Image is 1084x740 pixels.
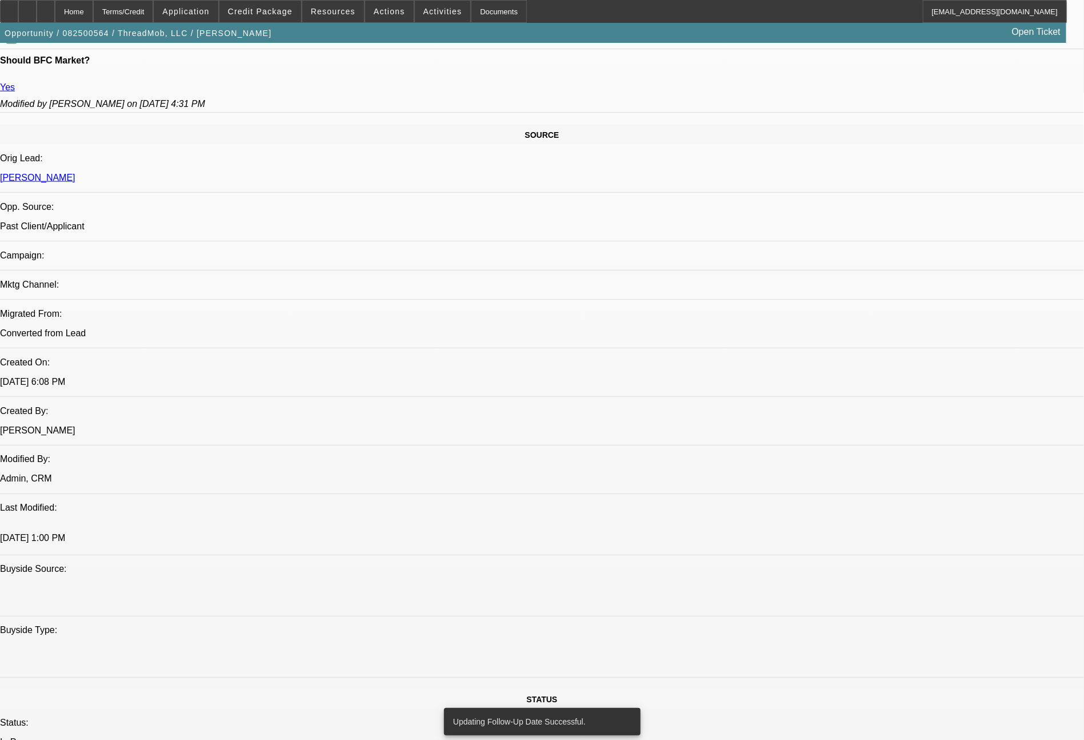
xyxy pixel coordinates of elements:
[444,708,636,735] div: Updating Follow-Up Date Successful.
[162,7,209,16] span: Application
[228,7,293,16] span: Credit Package
[365,1,414,22] button: Actions
[423,7,462,16] span: Activities
[154,1,218,22] button: Application
[415,1,471,22] button: Activities
[527,695,558,705] span: STATUS
[525,130,559,140] span: SOURCE
[1007,22,1065,42] a: Open Ticket
[5,29,271,38] span: Opportunity / 082500564 / ThreadMob, LLC / [PERSON_NAME]
[311,7,355,16] span: Resources
[374,7,405,16] span: Actions
[302,1,364,22] button: Resources
[219,1,301,22] button: Credit Package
